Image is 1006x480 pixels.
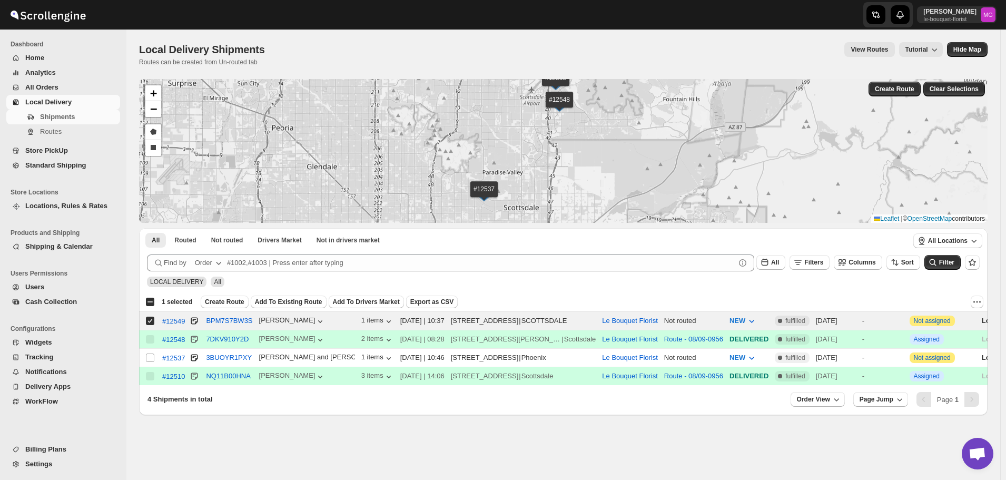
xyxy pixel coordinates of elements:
div: [DATE] | 10:46 [400,352,445,363]
div: SCOTTSDALE [521,316,567,326]
button: Filters [790,255,830,270]
button: Create Route [869,82,921,96]
span: Dashboard [11,40,121,48]
span: Drivers Market [258,236,301,244]
button: Add To Drivers Market [329,296,404,308]
div: [DATE] [816,316,856,326]
a: OpenStreetMap [908,215,952,222]
span: fulfilled [785,372,805,380]
button: Route - 08/09-0956 [664,335,723,343]
div: Not routed [664,352,723,363]
span: Products and Shipping [11,229,121,237]
button: All [756,255,785,270]
button: Le Bouquet Florist [602,354,658,361]
button: Tutorial [899,42,943,57]
span: Routed [174,236,196,244]
div: © contributors [871,214,988,223]
span: Add To Existing Route [255,298,322,306]
span: NEW [729,317,745,325]
div: Order [195,258,212,268]
button: Export as CSV [406,296,458,308]
span: Standard Shipping [25,161,86,169]
span: fulfilled [785,335,805,344]
button: Create Route [201,296,249,308]
span: + [150,86,157,100]
text: MG [983,12,993,18]
div: - [862,334,903,345]
div: | [451,316,596,326]
div: [DATE] | 10:37 [400,316,445,326]
a: Leaflet [874,215,899,222]
button: Sort [886,255,920,270]
span: Clear Selections [930,85,979,93]
span: All Locations [928,237,968,245]
span: LOCAL DELIVERY [150,278,203,286]
button: WorkFlow [6,394,120,409]
button: Filter [924,255,961,270]
div: [DATE] [816,352,856,363]
span: Local Delivery [25,98,72,106]
button: Cash Collection [6,295,120,309]
button: Not assigned [914,354,951,361]
div: [STREET_ADDRESS] [451,352,519,363]
a: Draw a rectangle [145,140,161,156]
a: Draw a polygon [145,124,161,140]
span: Sort [901,259,914,266]
span: Create Route [875,85,914,93]
span: Export as CSV [410,298,454,306]
div: Not routed [664,316,723,326]
img: Marker [548,79,564,90]
div: Scottsdale [521,371,554,381]
span: Page Jump [860,395,893,404]
span: All Orders [25,83,58,91]
button: Assigned [914,373,940,380]
div: 2 items [361,335,394,345]
img: Marker [476,190,492,201]
div: [STREET_ADDRESS][PERSON_NAME] [451,334,561,345]
button: Page Jump [853,392,908,407]
span: Local Delivery Shipments [139,44,265,55]
button: Route - 08/09-0956 [664,372,723,380]
div: [DATE] [816,334,856,345]
button: Assigned [914,336,940,343]
button: BPM7S7BW3S [206,317,252,325]
button: Le Bouquet Florist [602,317,658,325]
span: Create Route [205,298,244,306]
div: #12548 [162,336,185,344]
span: Locations, Rules & Rates [25,202,107,210]
span: Routes [40,128,62,135]
p: Routes can be created from Un-routed tab [139,58,269,66]
button: #12549 [162,316,185,326]
span: Shipping & Calendar [25,242,93,250]
button: All [145,233,166,248]
span: Cash Collection [25,298,77,306]
button: 1 items [361,316,394,327]
button: Routed [168,233,202,248]
span: WorkFlow [25,397,58,405]
button: Shipments [6,110,120,124]
button: Order [189,254,230,271]
div: [STREET_ADDRESS] [451,316,519,326]
div: Phoenix [521,352,546,363]
span: Tracking [25,353,53,361]
button: Widgets [6,335,120,350]
button: User menu [917,6,997,23]
button: 1 items [361,353,394,364]
button: Home [6,51,120,65]
div: - [862,352,903,363]
span: Billing Plans [25,445,66,453]
img: ScrollEngine [8,2,87,28]
span: Page [937,396,959,404]
button: 7DKV910Y2D [206,335,249,343]
span: All [152,236,160,244]
button: #12537 [162,352,185,363]
span: fulfilled [785,354,805,362]
span: | [901,215,903,222]
div: [PERSON_NAME] and [PERSON_NAME] ... [259,353,394,361]
span: All [214,278,221,286]
span: Users [25,283,44,291]
button: Shipping & Calendar [6,239,120,254]
img: Marker [551,100,567,112]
